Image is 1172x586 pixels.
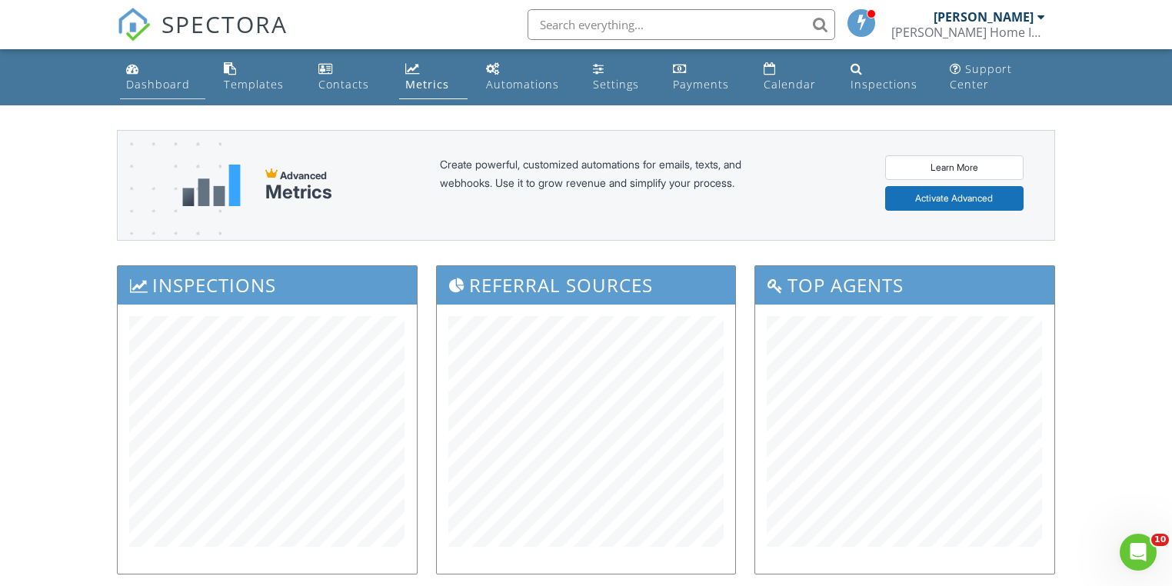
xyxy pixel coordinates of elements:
[118,266,416,304] h3: Inspections
[1151,534,1169,546] span: 10
[844,55,932,99] a: Inspections
[891,25,1045,40] div: Bradley Home Inspections
[182,165,241,206] img: metrics-aadfce2e17a16c02574e7fc40e4d6b8174baaf19895a402c862ea781aae8ef5b.svg
[161,8,288,40] span: SPECTORA
[587,55,654,99] a: Settings
[757,55,831,99] a: Calendar
[318,77,369,92] div: Contacts
[437,266,735,304] h3: Referral Sources
[265,181,332,203] div: Metrics
[593,77,639,92] div: Settings
[851,77,917,92] div: Inspections
[480,55,574,99] a: Automations (Basic)
[885,155,1024,180] a: Learn More
[673,77,729,92] div: Payments
[755,266,1054,304] h3: Top Agents
[218,55,299,99] a: Templates
[667,55,746,99] a: Payments
[405,77,449,92] div: Metrics
[120,55,205,99] a: Dashboard
[885,186,1024,211] a: Activate Advanced
[117,8,151,42] img: The Best Home Inspection Software - Spectora
[399,55,468,99] a: Metrics
[118,131,221,301] img: advanced-banner-bg-f6ff0eecfa0ee76150a1dea9fec4b49f333892f74bc19f1b897a312d7a1b2ff3.png
[950,62,1012,92] div: Support Center
[117,21,288,53] a: SPECTORA
[126,77,190,92] div: Dashboard
[312,55,387,99] a: Contacts
[224,77,284,92] div: Templates
[944,55,1051,99] a: Support Center
[934,9,1034,25] div: [PERSON_NAME]
[528,9,835,40] input: Search everything...
[280,169,327,181] span: Advanced
[764,77,816,92] div: Calendar
[486,77,559,92] div: Automations
[1120,534,1157,571] iframe: Intercom live chat
[440,155,778,215] div: Create powerful, customized automations for emails, texts, and webhooks. Use it to grow revenue a...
